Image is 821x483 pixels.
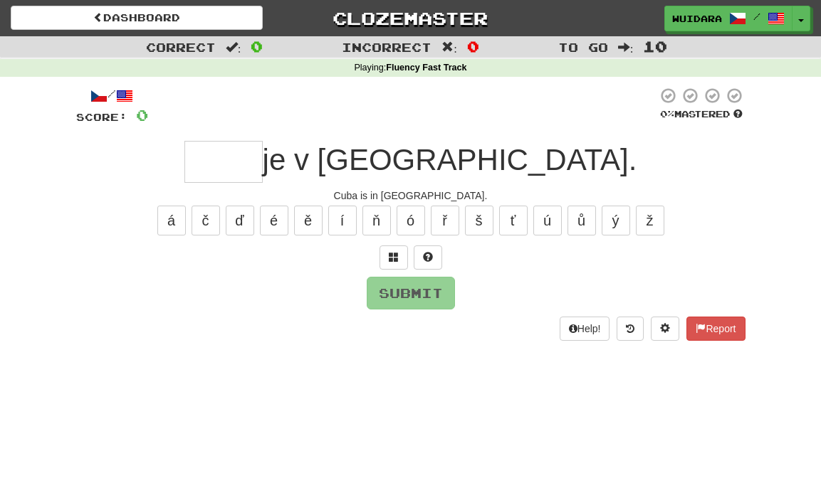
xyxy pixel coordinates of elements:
span: 0 [467,38,479,55]
span: je v [GEOGRAPHIC_DATA]. [263,143,637,176]
span: 10 [643,38,667,55]
button: š [465,206,493,235]
a: Dashboard [11,6,263,30]
button: ň [362,206,391,235]
span: Incorrect [342,40,432,54]
button: Report [686,317,745,341]
span: 0 % [660,108,674,120]
button: ě [294,206,323,235]
span: To go [558,40,608,54]
button: ť [499,206,528,235]
button: ď [226,206,254,235]
button: á [157,206,186,235]
button: ů [568,206,596,235]
span: Score: [76,111,127,123]
a: Clozemaster [284,6,536,31]
span: Correct [146,40,216,54]
div: Cuba is in [GEOGRAPHIC_DATA]. [76,189,746,203]
button: č [192,206,220,235]
span: Wuidara [672,12,722,25]
button: é [260,206,288,235]
div: / [76,87,148,105]
button: Round history (alt+y) [617,317,644,341]
button: ž [636,206,664,235]
button: Submit [367,277,455,309]
button: Help! [560,317,610,341]
span: 0 [136,106,148,124]
button: í [328,206,357,235]
button: ú [533,206,562,235]
span: 0 [251,38,263,55]
span: / [753,11,760,21]
button: ý [602,206,630,235]
span: : [618,41,634,53]
button: ř [431,206,459,235]
div: Mastered [657,108,746,121]
button: Single letter hint - you only get 1 per sentence and score half the points! alt+h [414,245,442,270]
strong: Fluency Fast Track [386,63,466,73]
button: ó [397,206,425,235]
button: Switch sentence to multiple choice alt+p [380,245,408,270]
span: : [441,41,457,53]
a: Wuidara / [664,6,793,31]
span: : [226,41,241,53]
